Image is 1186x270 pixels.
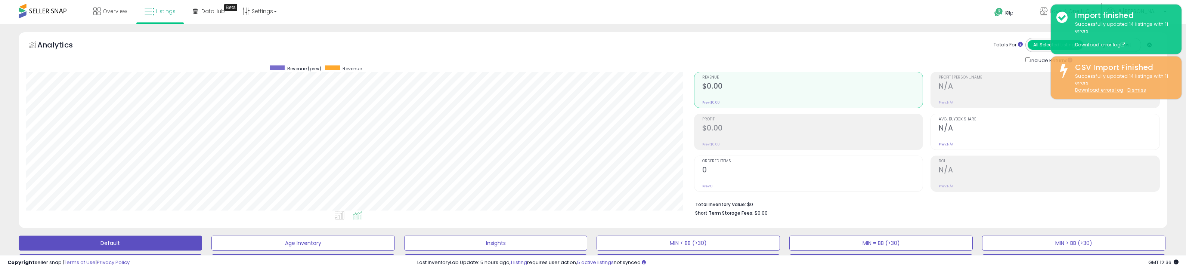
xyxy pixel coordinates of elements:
h5: Analytics [37,40,87,52]
span: Ordered Items [702,159,923,163]
div: seller snap | | [7,259,130,266]
a: Terms of Use [64,259,96,266]
span: Profit [702,117,923,122]
button: MIN < BB (>30) [597,236,780,251]
button: Default [19,236,202,251]
span: Listings [156,7,176,15]
a: Download errors log [1075,87,1123,93]
button: Insights (>30, <10) [789,254,973,269]
span: DataHub [201,7,225,15]
button: Insights (>30, >10) [404,254,588,269]
span: Help [1003,10,1013,16]
small: Prev: $0.00 [702,100,720,105]
small: Prev: N/A [939,142,953,147]
small: Prev: $0.00 [702,142,720,147]
a: 1 listing [511,259,527,266]
span: Profit [PERSON_NAME] [939,76,1159,80]
span: ROI [939,159,1159,163]
span: Revenue [702,76,923,80]
div: Successfully updated 14 listings with 11 errors. [1069,73,1176,94]
h2: N/A [939,82,1159,92]
a: Help [988,2,1028,24]
li: $0 [695,199,1154,208]
button: MIN > BB (>30) [982,236,1165,251]
button: Insights [404,236,588,251]
b: Short Term Storage Fees: [695,210,753,216]
div: Successfully updated 14 listings with 11 errors. [1069,21,1176,49]
span: Avg. Buybox Share [939,117,1159,122]
h2: N/A [939,124,1159,134]
h2: 0 [702,166,923,176]
b: Total Inventory Value: [695,201,746,208]
i: Get Help [994,7,1003,17]
div: Last InventoryLab Update: 5 hours ago, requires user action, not synced. [417,259,1179,266]
a: Download error log [1075,42,1125,48]
div: Totals For [994,42,1023,49]
button: MIN = BB (>30) [789,236,973,251]
button: Insights (-/Profit) [19,254,202,269]
span: 2025-10-12 12:36 GMT [1148,259,1179,266]
span: Overview [103,7,127,15]
small: Prev: N/A [939,184,953,188]
span: Revenue [343,65,362,72]
h2: $0.00 [702,82,923,92]
a: Privacy Policy [97,259,130,266]
div: Tooltip anchor [224,4,237,11]
div: CSV Import Finished [1069,62,1176,73]
button: All Selected Listings [1028,40,1083,50]
span: Revenue (prev) [287,65,321,72]
small: Prev: 0 [702,184,713,188]
button: Insights (<30, <10) [982,254,1165,269]
small: Prev: N/A [939,100,953,105]
div: Import finished [1069,10,1176,21]
h2: N/A [939,166,1159,176]
strong: Copyright [7,259,35,266]
button: Insights (>30) [211,254,395,269]
button: Age Inventory [211,236,395,251]
span: $0.00 [755,209,768,217]
a: 5 active listings [577,259,614,266]
h2: $0.00 [702,124,923,134]
div: Include Returns [1020,56,1081,64]
u: Dismiss [1127,87,1146,93]
button: Insights (<30, >10) [597,254,780,269]
span: Love 4 One LLC [1050,7,1090,15]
